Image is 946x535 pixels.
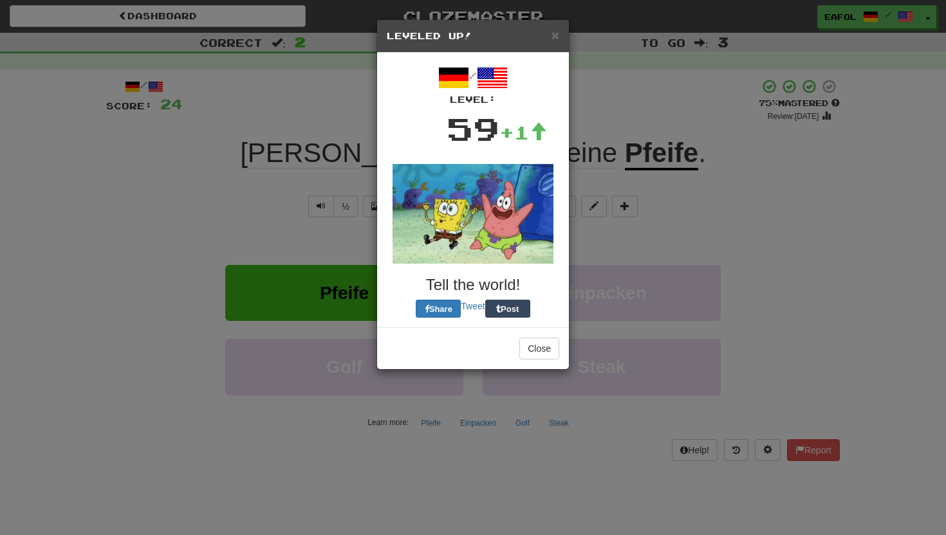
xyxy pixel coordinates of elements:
[499,120,547,145] div: +1
[519,338,559,359] button: Close
[461,301,485,311] a: Tweet
[393,164,553,264] img: spongebob-53e4afb176f15ec50bbd25504a55505dc7932d5912ae3779acb110eb58d89fe3.gif
[552,28,559,42] button: Close
[387,62,559,106] div: /
[485,300,530,318] button: Post
[552,28,559,42] span: ×
[387,30,559,42] h5: Leveled Up!
[416,300,461,318] button: Share
[387,277,559,293] h3: Tell the world!
[387,93,559,106] div: Level:
[447,106,499,151] div: 59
